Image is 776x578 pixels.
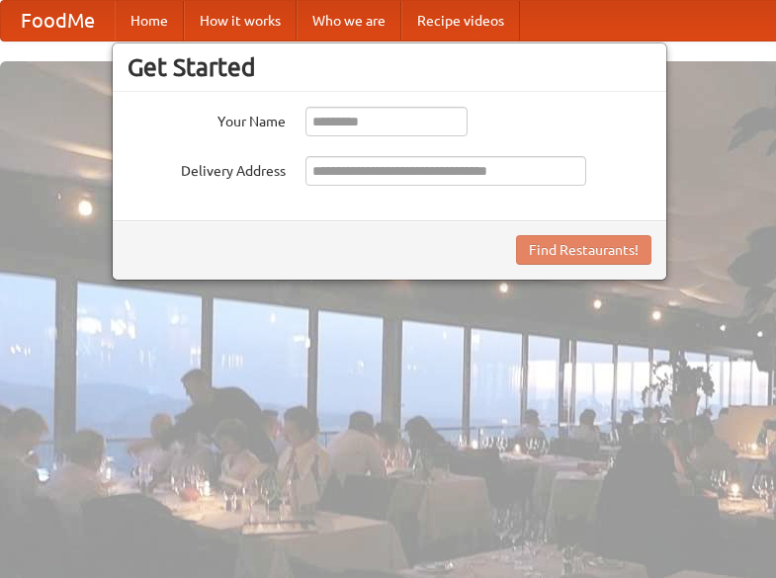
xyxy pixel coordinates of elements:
[516,235,651,265] button: Find Restaurants!
[1,1,115,41] a: FoodMe
[115,1,184,41] a: Home
[128,52,651,82] h3: Get Started
[401,1,520,41] a: Recipe videos
[128,156,286,181] label: Delivery Address
[184,1,297,41] a: How it works
[297,1,401,41] a: Who we are
[128,107,286,131] label: Your Name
